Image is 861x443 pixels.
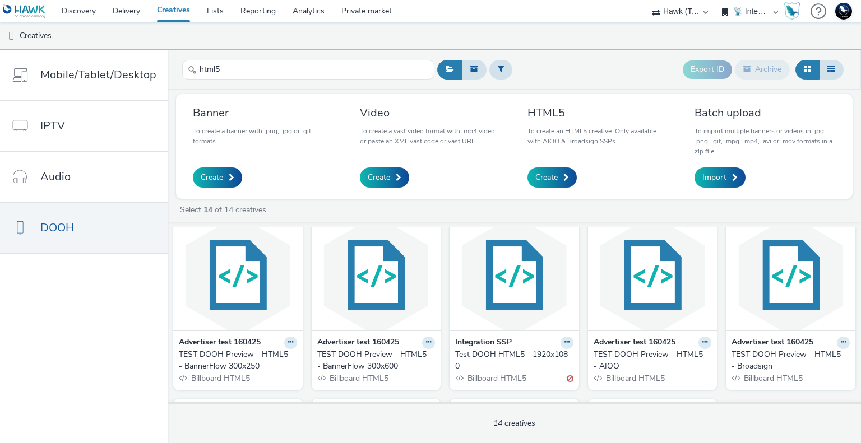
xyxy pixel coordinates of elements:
a: Import [695,167,746,188]
span: Billboard HTML5 [190,373,250,384]
div: TEST DOOH Preview - HTML5 - BannerFlow 300x250 [179,349,293,372]
p: To create an HTML5 creative. Only available with AIOO & Broadsign SSPs [527,126,669,146]
img: TEST DOOH Preview - HTML5 - Broadsign visual [729,221,853,330]
div: TEST DOOH Preview - HTML5 - AIOO [594,349,707,372]
div: Invalid [567,373,573,385]
span: Billboard HTML5 [466,373,526,384]
span: Import [702,172,726,183]
strong: 14 [203,204,212,215]
a: Test DOOH HTML5 - 1920x1080 [455,349,573,372]
span: DOOH [40,220,74,236]
button: Grid [795,60,820,79]
span: Billboard HTML5 [605,373,665,384]
a: TEST DOOH Preview - HTML5 - BannerFlow 300x600 [317,349,436,372]
span: 14 creatives [493,418,535,428]
a: TEST DOOH Preview - HTML5 - Broadsign [732,349,850,372]
strong: Advertiser test 160425 [179,337,261,349]
a: TEST DOOH Preview - HTML5 - BannerFlow 300x250 [179,349,297,372]
strong: Advertiser test 160425 [317,337,399,349]
span: Audio [40,169,71,185]
img: TEST DOOH Preview - HTML5 - AIOO visual [591,221,715,330]
div: TEST DOOH Preview - HTML5 - Broadsign [732,349,845,372]
img: Support Hawk [835,3,852,20]
strong: Advertiser test 160425 [594,337,675,349]
img: TEST DOOH Preview - HTML5 - BannerFlow 300x600 visual [314,221,438,330]
button: Export ID [683,60,732,78]
h3: Batch upload [695,105,836,120]
img: undefined Logo [3,4,46,18]
a: Create [360,167,409,188]
a: Create [527,167,577,188]
a: TEST DOOH Preview - HTML5 - AIOO [594,349,712,372]
button: Archive [735,60,790,79]
span: IPTV [40,118,65,134]
h3: HTML5 [527,105,669,120]
img: TEST DOOH Preview - HTML5 - BannerFlow 300x250 visual [176,221,300,330]
span: Create [535,172,558,183]
p: To create a vast video format with .mp4 video or paste an XML vast code or vast URL. [360,126,501,146]
span: Create [368,172,390,183]
p: To import multiple banners or videos in .jpg, .png, .gif, .mpg, .mp4, .avi or .mov formats in a z... [695,126,836,156]
a: Create [193,167,242,188]
img: Test DOOH HTML5 - 1920x1080 visual [452,221,576,330]
p: To create a banner with .png, .jpg or .gif formats. [193,126,334,146]
strong: Integration SSP [455,337,512,349]
span: Mobile/Tablet/Desktop [40,67,156,83]
input: Search... [182,60,434,80]
a: Hawk Academy [784,2,805,20]
img: dooh [6,31,17,42]
strong: Advertiser test 160425 [732,337,813,349]
h3: Banner [193,105,334,120]
span: Create [201,172,223,183]
span: Billboard HTML5 [328,373,388,384]
a: Select of 14 creatives [179,204,271,215]
span: Billboard HTML5 [743,373,803,384]
img: Hawk Academy [784,2,800,20]
div: Test DOOH HTML5 - 1920x1080 [455,349,569,372]
h3: Video [360,105,501,120]
div: TEST DOOH Preview - HTML5 - BannerFlow 300x600 [317,349,431,372]
button: Table [819,60,844,79]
